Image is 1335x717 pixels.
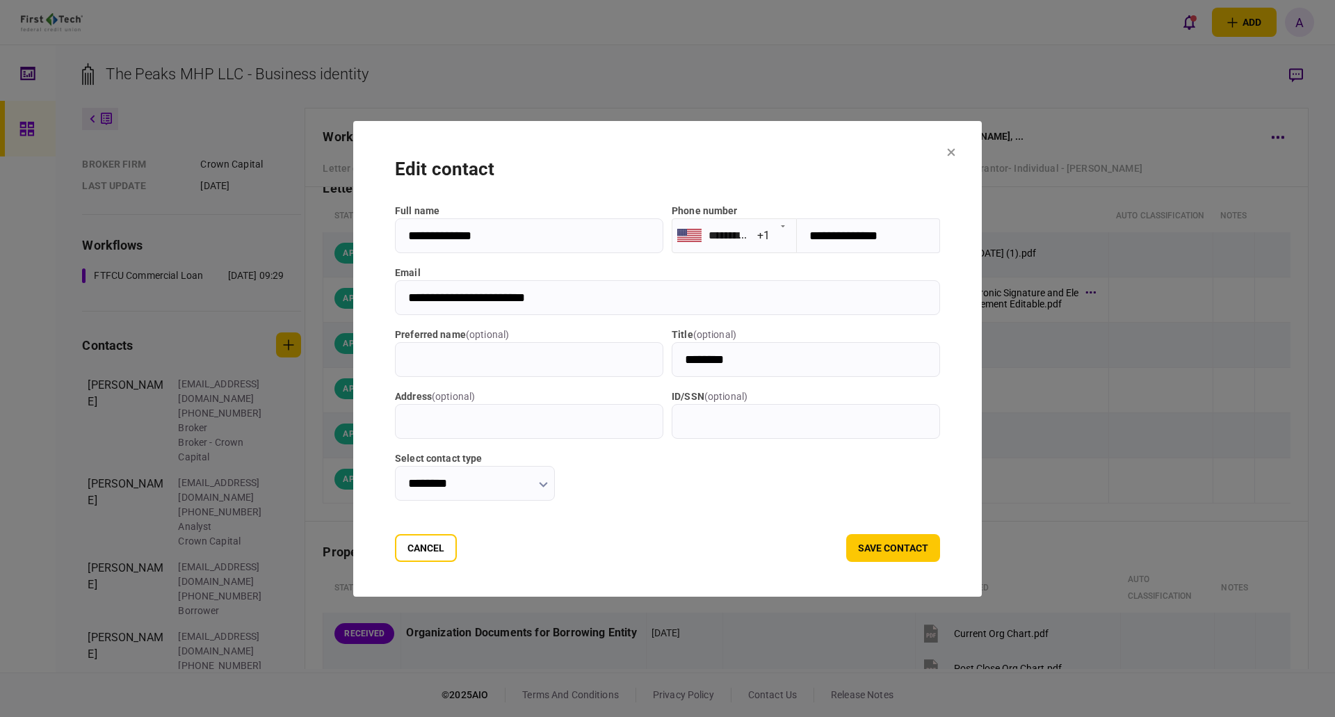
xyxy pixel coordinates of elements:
[466,329,509,340] span: ( optional )
[395,389,663,404] label: address
[704,391,747,402] span: ( optional )
[672,404,940,439] input: ID/SSN
[395,280,940,315] input: email
[672,342,940,377] input: title
[846,534,940,562] button: save contact
[672,205,738,216] label: Phone number
[432,391,475,402] span: ( optional )
[395,342,663,377] input: Preferred name
[773,216,793,235] button: Open
[395,218,663,253] input: full name
[395,404,663,439] input: address
[693,329,736,340] span: ( optional )
[395,466,555,501] input: Select contact type
[672,389,940,404] label: ID/SSN
[672,328,940,342] label: title
[395,451,555,466] label: Select contact type
[677,229,702,241] img: us
[395,266,940,280] label: email
[395,534,457,562] button: Cancel
[395,328,663,342] label: Preferred name
[395,204,663,218] label: full name
[757,227,770,243] div: +1
[395,156,940,183] div: edit contact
